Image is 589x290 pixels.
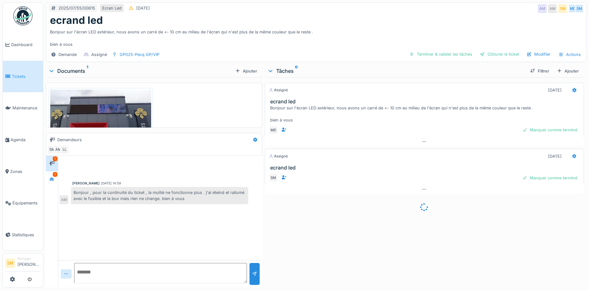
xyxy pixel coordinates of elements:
[538,4,547,13] div: AM
[60,195,68,204] div: AM
[13,6,32,25] img: Badge_color-CXgf-gQk.svg
[520,126,580,134] div: Marquer comme terminé
[575,4,584,13] div: SM
[71,187,248,204] div: Bonjour , pour la continuité du ticket , la moitié ne fonctionne plus . j'ai éteind et rallumé av...
[3,61,43,93] a: Tickets
[101,181,121,186] div: [DATE] 14:59
[102,5,122,11] div: Ecran Led
[3,124,43,156] a: Agenda
[18,256,40,270] li: [PERSON_NAME]
[120,52,159,58] div: GP025-Pecq GP/VIP
[47,145,56,154] div: SM
[269,154,288,159] div: Assigné
[270,105,581,123] div: Bonjour sur l'écran LED extérieur, nous avons un carré de +- 10 cm eu milieu de l'écran qui n'est...
[524,50,553,59] div: Modifier
[59,5,95,11] div: 2025/07/55/00615
[5,259,15,268] li: SM
[59,52,77,58] div: Demande
[60,145,69,154] div: LL
[53,156,57,161] div: 1
[295,67,298,75] sup: 0
[3,219,43,251] a: Statistiques
[407,50,475,59] div: Terminer & valider les tâches
[87,67,88,75] sup: 1
[548,4,557,13] div: AM
[12,73,40,79] span: Tickets
[269,126,278,135] div: MD
[568,4,577,13] div: MD
[50,90,151,135] img: 2xhje0nv0m2xzyb7p1al9et0bw2l
[50,14,103,26] h1: ecrand led
[548,153,562,159] div: [DATE]
[270,165,581,171] h3: ecrand led
[50,26,582,47] div: Bonjour sur l'écran LED extérieur, nous avons un carré de +- 10 cm eu milieu de l'écran qui n'est...
[3,155,43,187] a: Zones
[12,200,40,206] span: Équipements
[270,99,581,105] h3: ecrand led
[520,174,580,182] div: Marquer comme terminé
[5,256,40,272] a: SM Manager[PERSON_NAME]
[477,50,522,59] div: Clôturer le ticket
[12,232,40,238] span: Statistiques
[528,67,552,75] div: Filtrer
[10,169,40,175] span: Zones
[11,42,40,48] span: Dashboard
[57,137,82,143] div: Demandeurs
[18,256,40,261] div: Manager
[53,172,57,177] div: 1
[233,67,260,75] div: Ajouter
[136,5,150,11] div: [DATE]
[11,137,40,143] span: Agenda
[54,145,63,154] div: AM
[12,105,40,111] span: Maintenance
[91,52,107,58] div: Assigné
[3,29,43,61] a: Dashboard
[548,87,562,93] div: [DATE]
[558,4,567,13] div: SM
[48,67,233,75] div: Documents
[269,173,278,182] div: SM
[554,67,581,75] div: Ajouter
[269,87,288,93] div: Assigné
[267,67,525,75] div: Tâches
[3,187,43,219] a: Équipements
[72,181,100,186] div: [PERSON_NAME]
[3,92,43,124] a: Maintenance
[556,50,584,59] div: Actions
